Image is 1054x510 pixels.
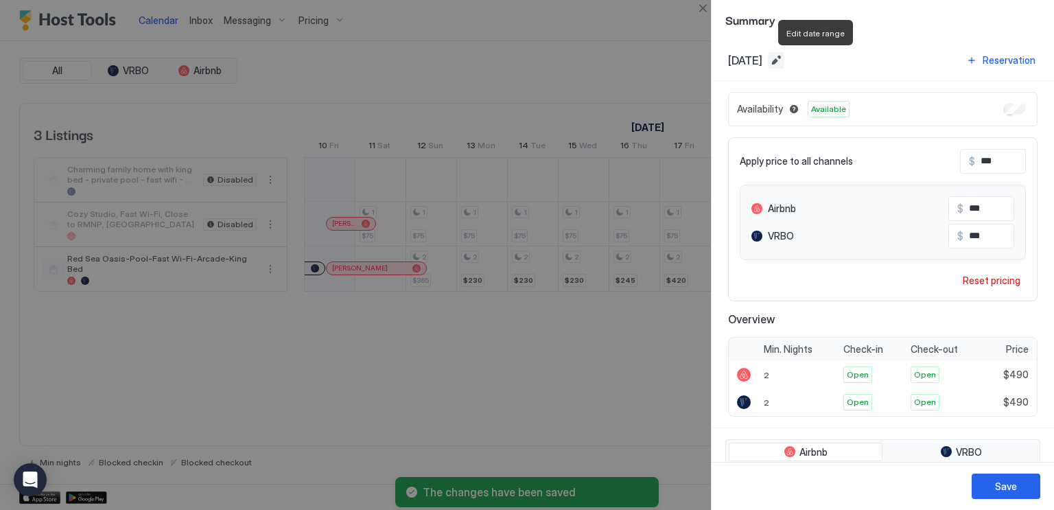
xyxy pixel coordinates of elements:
[1003,369,1029,381] span: $490
[737,103,783,115] span: Availability
[728,312,1038,326] span: Overview
[885,443,1037,462] button: VRBO
[725,439,1040,465] div: tab-group
[14,463,47,496] div: Open Intercom Messenger
[728,54,762,67] span: [DATE]
[972,474,1040,499] button: Save
[957,230,963,242] span: $
[843,343,883,356] span: Check-in
[729,443,882,462] button: Airbnb
[786,101,802,117] button: Blocked dates override all pricing rules and remain unavailable until manually unblocked
[740,155,853,167] span: Apply price to all channels
[1003,396,1029,408] span: $490
[725,11,1040,28] span: Summary
[963,273,1020,288] div: Reset pricing
[786,28,845,38] span: Edit date range
[847,396,869,408] span: Open
[768,202,796,215] span: Airbnb
[768,52,784,69] button: Edit date range
[995,479,1017,494] div: Save
[957,202,963,215] span: $
[764,343,812,356] span: Min. Nights
[764,370,769,380] span: 2
[914,396,936,408] span: Open
[983,53,1035,67] div: Reservation
[914,369,936,381] span: Open
[956,446,982,459] span: VRBO
[964,51,1038,69] button: Reservation
[768,230,794,242] span: VRBO
[969,155,975,167] span: $
[1006,343,1029,356] span: Price
[811,103,846,115] span: Available
[911,343,958,356] span: Check-out
[847,369,869,381] span: Open
[764,397,769,408] span: 2
[799,446,828,459] span: Airbnb
[957,271,1026,290] button: Reset pricing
